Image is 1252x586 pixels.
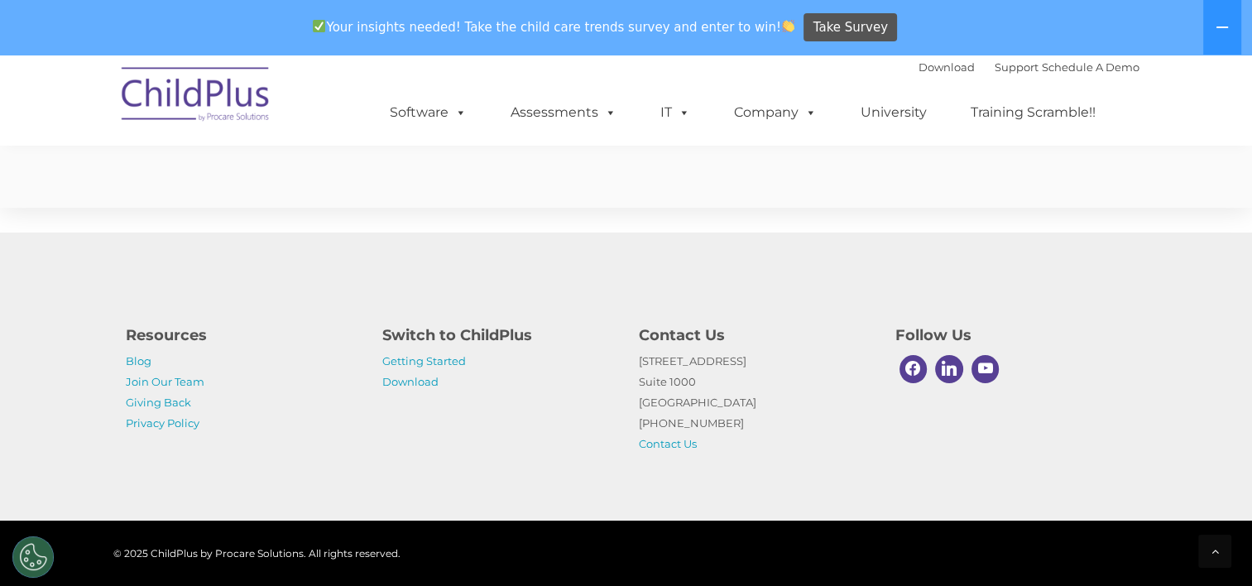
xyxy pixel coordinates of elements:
[995,60,1039,74] a: Support
[373,96,483,129] a: Software
[919,60,1139,74] font: |
[639,437,697,450] a: Contact Us
[113,55,279,138] img: ChildPlus by Procare Solutions
[12,536,54,578] button: Cookies Settings
[844,96,943,129] a: University
[1042,60,1139,74] a: Schedule A Demo
[813,13,888,42] span: Take Survey
[382,354,466,367] a: Getting Started
[644,96,707,129] a: IT
[113,547,401,560] span: © 2025 ChildPlus by Procare Solutions. All rights reserved.
[803,13,897,42] a: Take Survey
[639,351,871,454] p: [STREET_ADDRESS] Suite 1000 [GEOGRAPHIC_DATA] [PHONE_NUMBER]
[967,351,1004,387] a: Youtube
[982,407,1252,586] iframe: Chat Widget
[895,351,932,387] a: Facebook
[126,354,151,367] a: Blog
[717,96,833,129] a: Company
[382,375,439,388] a: Download
[126,396,191,409] a: Giving Back
[919,60,975,74] a: Download
[244,177,314,190] span: Phone number
[244,109,295,122] span: Last name
[126,375,204,388] a: Join Our Team
[895,324,1127,347] h4: Follow Us
[639,324,871,347] h4: Contact Us
[126,324,357,347] h4: Resources
[382,324,614,347] h4: Switch to ChildPlus
[931,351,967,387] a: Linkedin
[494,96,633,129] a: Assessments
[126,416,199,430] a: Privacy Policy
[954,96,1112,129] a: Training Scramble!!
[313,20,325,32] img: ✅
[306,11,802,43] span: Your insights needed! Take the child care trends survey and enter to win!
[782,20,794,32] img: 👏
